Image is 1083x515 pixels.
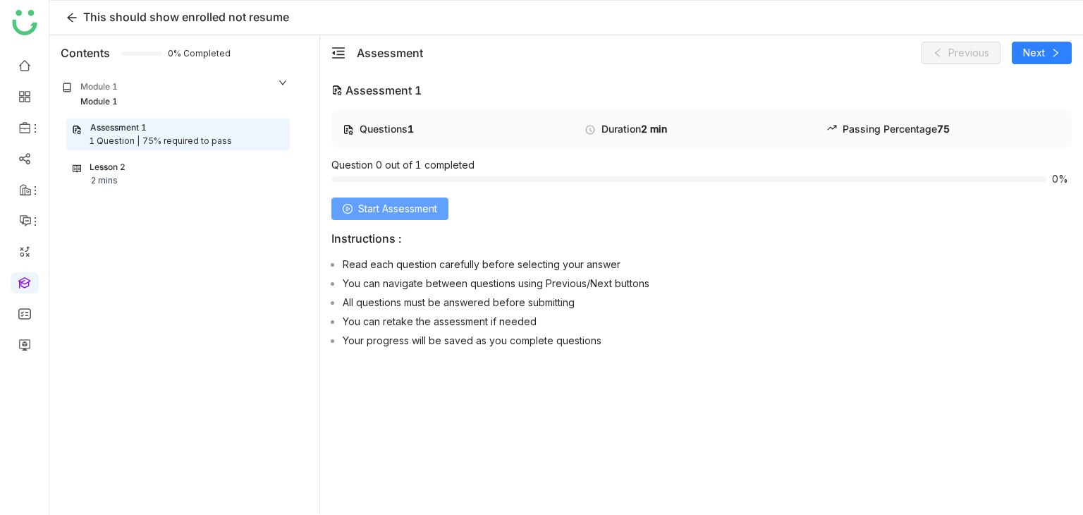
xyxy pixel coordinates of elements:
button: Start Assessment [331,198,448,220]
div: Module 1Module 1 [52,71,298,119]
img: lesson.svg [73,164,81,174]
img: type [331,85,343,96]
li: Your progress will be saved as you complete questions [343,333,1072,346]
span: 1 [408,123,414,135]
span: 0% Completed [168,49,185,58]
span: menu-fold [331,46,345,60]
div: 75% required to pass [142,135,232,148]
img: logo [12,10,37,35]
div: Question 0 out of 1 completed [331,159,1072,186]
span: 0% [1052,174,1072,184]
span: Duration [601,123,641,135]
span: Start Assessment [358,201,437,217]
li: You can navigate between questions using Previous/Next buttons [343,276,1072,289]
span: Questions [360,123,408,135]
div: 2 mins [91,174,118,188]
img: assessment.svg [72,125,82,135]
button: menu-fold [331,46,345,61]
div: Assessment 1 [90,121,147,135]
div: Assessment [357,44,423,61]
div: Lesson 2 [90,161,126,174]
span: Next [1023,45,1045,61]
li: Read each question carefully before selecting your answer [343,257,1072,270]
img: type [585,124,596,135]
div: Module 1 [80,95,118,109]
button: Previous [922,42,1001,64]
li: You can retake the assessment if needed [343,314,1072,327]
li: All questions must be answered before submitting [343,295,1072,308]
div: Assessment 1 [331,82,1072,99]
div: Module 1 [80,80,118,94]
img: type [343,124,354,135]
button: Next [1012,42,1072,64]
div: 1 Question | [89,135,140,148]
span: 2 min [641,123,667,135]
span: This should show enrolled not resume [83,10,289,24]
p: Instructions : [331,231,1072,246]
div: Contents [61,44,110,61]
span: 75 [937,123,950,135]
span: Passing Percentage [843,123,937,135]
